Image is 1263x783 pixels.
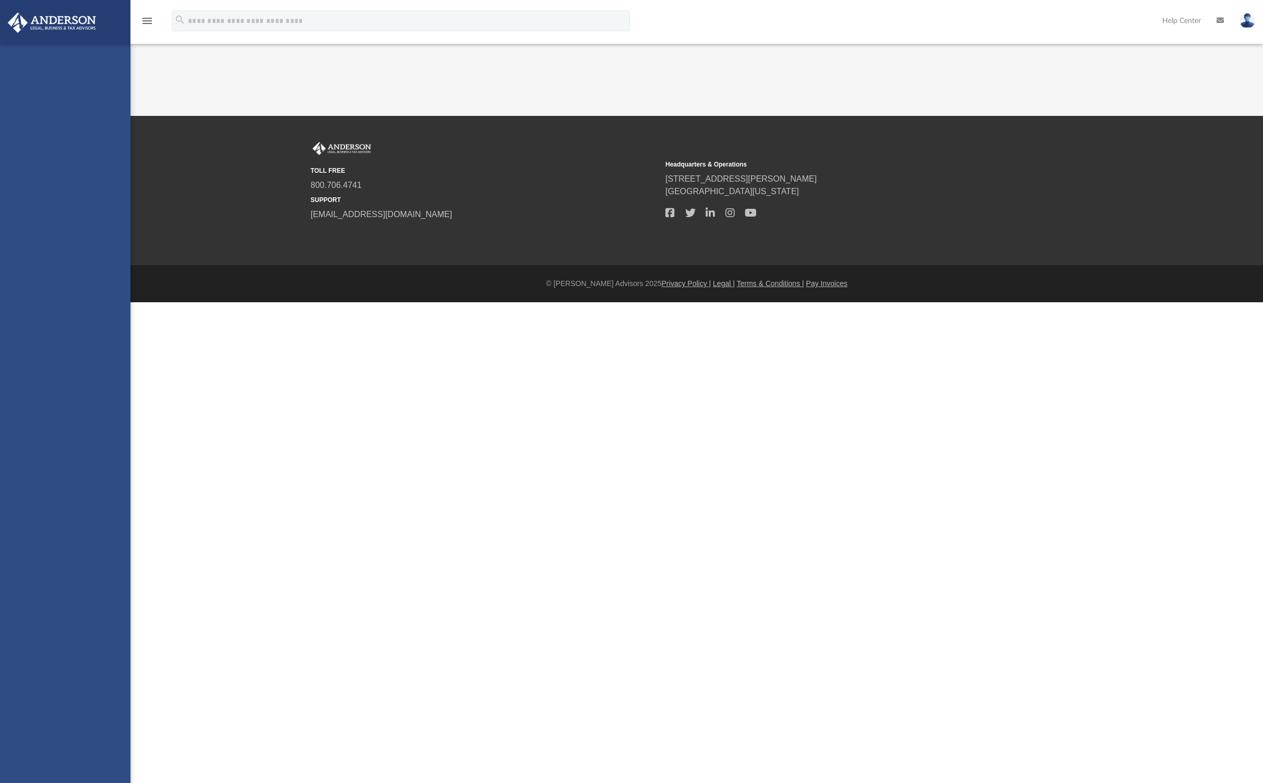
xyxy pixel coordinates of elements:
[665,187,799,196] a: [GEOGRAPHIC_DATA][US_STATE]
[665,160,1013,169] small: Headquarters & Operations
[806,279,847,288] a: Pay Invoices
[141,20,153,27] a: menu
[141,15,153,27] i: menu
[311,210,452,219] a: [EMAIL_ADDRESS][DOMAIN_NAME]
[130,278,1263,289] div: © [PERSON_NAME] Advisors 2025
[737,279,804,288] a: Terms & Conditions |
[5,13,99,33] img: Anderson Advisors Platinum Portal
[311,166,658,175] small: TOLL FREE
[311,142,373,156] img: Anderson Advisors Platinum Portal
[662,279,711,288] a: Privacy Policy |
[311,181,362,189] a: 800.706.4741
[665,174,817,183] a: [STREET_ADDRESS][PERSON_NAME]
[311,195,658,205] small: SUPPORT
[174,14,186,26] i: search
[1240,13,1255,28] img: User Pic
[713,279,735,288] a: Legal |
